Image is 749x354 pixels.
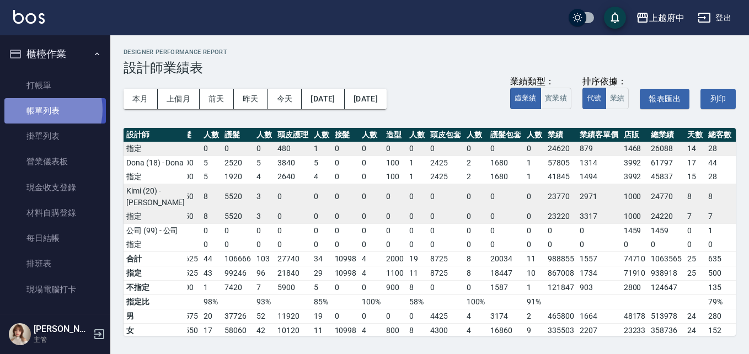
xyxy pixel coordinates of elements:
[124,49,736,56] h2: Designer Performance Report
[510,76,571,88] div: 業績類型：
[4,40,106,68] button: 櫃檯作業
[383,142,406,156] td: 0
[311,266,332,280] td: 29
[488,280,524,294] td: 1587
[464,210,488,224] td: 0
[4,307,106,335] button: 預約管理
[524,251,545,266] td: 11
[427,223,464,238] td: 0
[311,142,332,156] td: 1
[254,280,275,294] td: 7
[427,128,464,142] th: 頭皮包套
[383,184,406,210] td: 0
[406,266,427,280] td: 11
[124,309,188,323] td: 男
[275,184,311,210] td: 0
[383,128,406,142] th: 造型
[524,184,545,210] td: 0
[201,142,222,156] td: 0
[332,155,360,170] td: 0
[359,323,383,337] td: 4
[524,266,545,280] td: 10
[383,266,406,280] td: 1100
[524,223,545,238] td: 0
[4,200,106,226] a: 材料自購登錄
[524,294,545,309] td: 91%
[406,210,427,224] td: 0
[705,128,734,142] th: 總客數
[275,170,311,184] td: 2640
[222,128,254,142] th: 護髮
[254,323,275,337] td: 42
[222,155,254,170] td: 2520
[311,223,332,238] td: 0
[4,124,106,149] a: 掛單列表
[464,223,488,238] td: 0
[383,155,406,170] td: 100
[332,280,360,294] td: 0
[332,309,360,323] td: 0
[4,175,106,200] a: 現金收支登錄
[4,149,106,174] a: 營業儀表板
[545,266,577,280] td: 867008
[311,170,332,184] td: 4
[577,266,621,280] td: 1734
[359,142,383,156] td: 0
[464,155,488,170] td: 2
[464,128,488,142] th: 人數
[359,128,383,142] th: 人數
[332,184,360,210] td: 0
[222,238,254,252] td: 0
[275,266,311,280] td: 21840
[4,73,106,98] a: 打帳單
[201,170,222,184] td: 5
[427,251,464,266] td: 8725
[488,251,524,266] td: 20034
[254,155,275,170] td: 5
[383,251,406,266] td: 2000
[648,280,684,294] td: 124647
[124,266,188,280] td: 指定
[464,280,488,294] td: 0
[464,251,488,266] td: 8
[621,223,649,238] td: 1459
[201,238,222,252] td: 0
[275,223,311,238] td: 0
[577,251,621,266] td: 1557
[545,155,577,170] td: 57805
[406,128,427,142] th: 人數
[648,251,684,266] td: 1063565
[124,60,736,76] h3: 設計師業績表
[545,323,577,337] td: 335503
[648,128,684,142] th: 總業績
[488,210,524,224] td: 0
[254,184,275,210] td: 3
[648,210,684,224] td: 24220
[222,142,254,156] td: 0
[705,223,734,238] td: 1
[254,238,275,252] td: 0
[621,210,649,224] td: 1000
[124,294,188,309] td: 指定比
[488,142,524,156] td: 0
[222,280,254,294] td: 7420
[545,170,577,184] td: 41845
[4,251,106,276] a: 排班表
[488,184,524,210] td: 0
[684,238,705,252] td: 0
[524,142,545,156] td: 0
[254,294,275,309] td: 93%
[383,280,406,294] td: 900
[359,155,383,170] td: 0
[621,266,649,280] td: 71910
[359,238,383,252] td: 0
[488,238,524,252] td: 0
[705,309,734,323] td: 280
[541,88,571,109] button: 實業績
[684,128,705,142] th: 天數
[705,251,734,266] td: 635
[359,170,383,184] td: 0
[34,335,90,345] p: 主管
[488,128,524,142] th: 護髮包套
[684,309,705,323] td: 24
